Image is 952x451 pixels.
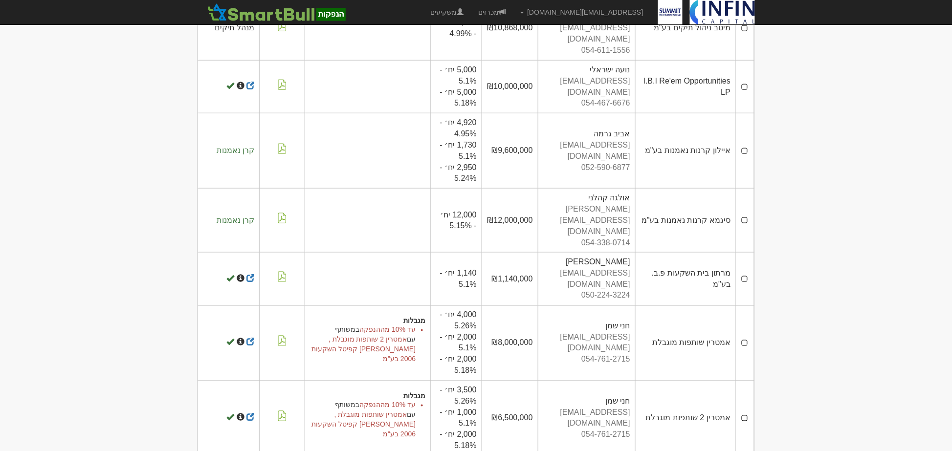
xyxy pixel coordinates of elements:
[635,305,735,381] td: אמטרין שותפות מוגבלת
[440,311,477,330] span: 4,000 יח׳ - 5.26%
[543,257,630,268] div: [PERSON_NAME]
[440,18,476,38] span: 10,868 יח׳ - 4.99%
[217,146,254,154] span: קרן נאמנות
[543,354,630,365] div: 054-761-2715
[217,216,254,224] span: קרן נאמנות
[635,60,735,113] td: I.B.I Re'em Opportunities LP
[310,393,426,400] h5: מגבלות
[543,162,630,173] div: 052-590-6877
[440,65,477,85] span: 5,000 יח׳ - 5.1%
[543,268,630,290] div: [EMAIL_ADDRESS][DOMAIN_NAME]
[543,321,630,332] div: חני שמן
[205,2,349,22] img: SmartBull Logo
[277,80,287,90] img: pdf-file-icon.png
[543,204,630,237] div: [PERSON_NAME][EMAIL_ADDRESS][DOMAIN_NAME]
[310,400,416,439] li: עד 10% מההנפקה אמטרין שותפות מוגבלת , [PERSON_NAME] קפיטל השקעות 2006 בע"מ
[543,237,630,249] div: 054-338-0714
[543,290,630,301] div: 050-224-3224
[543,408,630,430] div: [EMAIL_ADDRESS][DOMAIN_NAME]
[277,213,287,223] img: pdf-file-icon.png
[310,325,416,364] li: עד 10% מההנפקה אמטרין 2 שותפות מוגבלת , [PERSON_NAME] קפיטל השקעות 2006 בע"מ
[277,21,287,31] img: pdf-file-icon.png
[543,129,630,140] div: אביב גרמה
[543,98,630,109] div: 054-467-6676
[543,193,630,204] div: אולגה קהלני
[440,408,477,428] span: 1,000 יח׳ - 5.1%
[440,118,477,138] span: 4,920 יח׳ - 4.95%
[440,430,477,450] span: 2,000 יח׳ - 5.18%
[277,272,287,282] img: pdf-file-icon.png
[482,113,538,189] td: ₪9,600,000
[277,336,287,346] img: pdf-file-icon.png
[543,76,630,98] div: [EMAIL_ADDRESS][DOMAIN_NAME]
[482,60,538,113] td: ₪10,000,000
[440,88,477,107] span: 5,000 יח׳ - 5.18%
[635,253,735,305] td: מרתון בית השקעות פ.ב. בע"מ
[215,23,254,32] span: מנהל תיקים
[543,45,630,56] div: 054-611-1556
[482,189,538,253] td: ₪12,000,000
[440,269,477,288] span: 1,140 יח׳ - 5.1%
[440,386,477,406] span: 3,500 יח׳ - 5.26%
[635,189,735,253] td: סיגמא קרנות נאמנות בע"מ
[440,211,476,230] span: 12,000 יח׳ - 5.15%
[440,141,477,160] span: 1,730 יח׳ - 5.1%
[277,411,287,421] img: pdf-file-icon.png
[440,355,477,375] span: 2,000 יח׳ - 5.18%
[543,11,630,45] div: [PERSON_NAME][EMAIL_ADDRESS][DOMAIN_NAME]
[310,318,426,325] h5: מגבלות
[482,253,538,305] td: ₪1,140,000
[440,333,477,353] span: 2,000 יח׳ - 5.1%
[335,401,416,419] span: במשותף עם
[543,64,630,76] div: נועה ישראלי
[482,305,538,381] td: ₪8,000,000
[335,326,416,344] span: במשותף עם
[277,144,287,154] img: pdf-file-icon.png
[440,163,477,183] span: 2,950 יח׳ - 5.24%
[543,140,630,162] div: [EMAIL_ADDRESS][DOMAIN_NAME]
[635,113,735,189] td: איילון קרנות נאמנות בע"מ
[543,430,630,441] div: 054-761-2715
[543,332,630,355] div: [EMAIL_ADDRESS][DOMAIN_NAME]
[543,396,630,408] div: חני שמן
